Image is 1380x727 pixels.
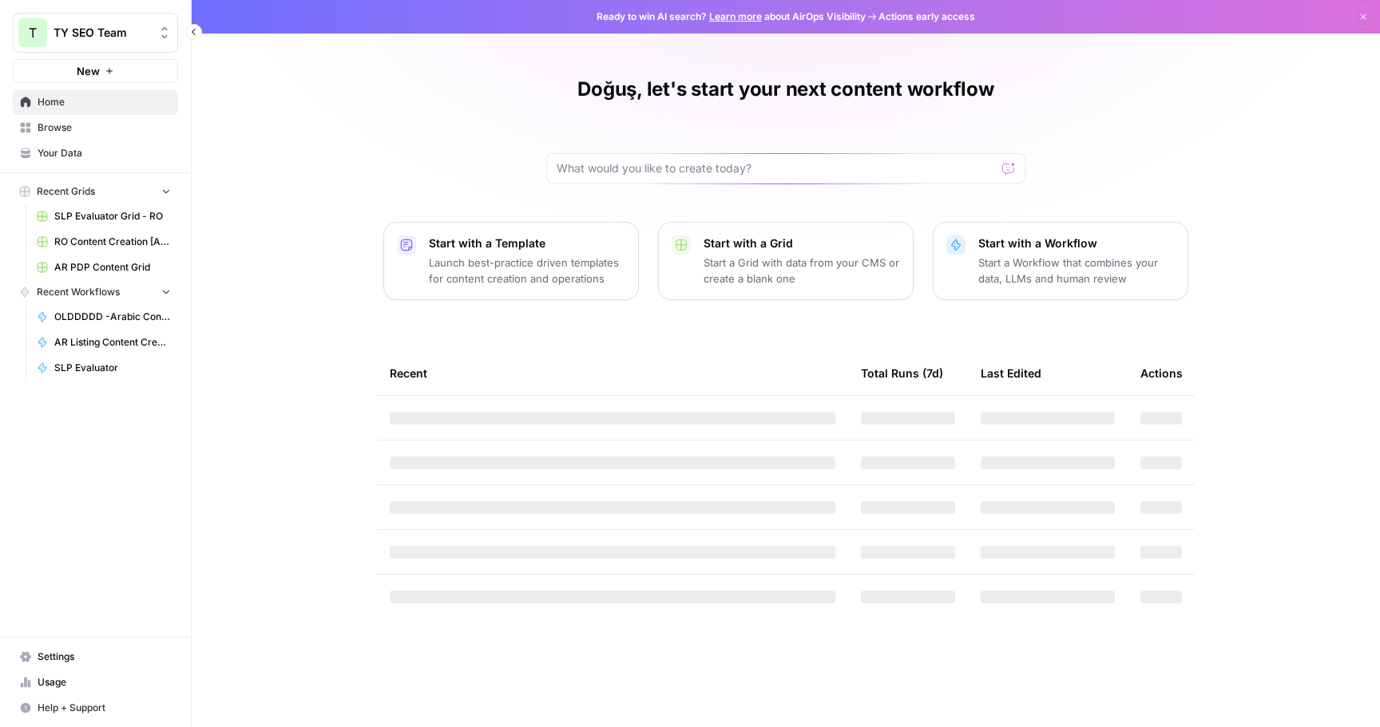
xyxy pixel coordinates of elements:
p: Start with a Workflow [978,235,1175,251]
a: AR PDP Content Grid [30,255,178,280]
p: Start with a Grid [704,235,900,251]
a: Your Data [13,140,178,166]
span: Recent Workflows [37,285,120,299]
span: OLDDDDD -Arabic Content Creation [54,310,171,324]
a: Browse [13,115,178,140]
a: Home [13,89,178,115]
span: SLP Evaluator [54,361,171,375]
span: Home [38,95,171,109]
button: Start with a GridStart a Grid with data from your CMS or create a blank one [658,222,914,300]
button: Start with a WorkflowStart a Workflow that combines your data, LLMs and human review [933,222,1188,300]
a: AR Listing Content Creation [30,330,178,355]
span: RO Content Creation [Anil] Grid [54,235,171,249]
div: Actions [1140,351,1183,395]
a: Learn more [709,10,762,22]
a: SLP Evaluator Grid - RO [30,203,178,229]
span: AR PDP Content Grid [54,260,171,275]
span: TY SEO Team [54,25,150,41]
span: New [77,63,100,79]
div: Last Edited [981,351,1041,395]
a: Settings [13,644,178,670]
p: Launch best-practice driven templates for content creation and operations [429,255,625,286]
span: Recent Grids [37,184,95,199]
span: Your Data [38,146,171,160]
a: Usage [13,670,178,695]
p: Start a Workflow that combines your data, LLMs and human review [978,255,1175,286]
span: AR Listing Content Creation [54,335,171,350]
div: Recent [390,351,835,395]
button: Workspace: TY SEO Team [13,13,178,53]
a: RO Content Creation [Anil] Grid [30,229,178,255]
p: Start a Grid with data from your CMS or create a blank one [704,255,900,286]
span: Actions early access [878,10,975,24]
span: Ready to win AI search? about AirOps Visibility [597,10,866,24]
button: Recent Workflows [13,280,178,304]
span: Help + Support [38,701,171,715]
span: Settings [38,650,171,664]
button: Recent Grids [13,180,178,203]
span: Browse [38,121,171,135]
input: What would you like to create today? [557,160,996,176]
button: New [13,59,178,83]
div: Total Runs (7d) [861,351,943,395]
h1: Doğuş, let's start your next content workflow [577,77,993,102]
a: SLP Evaluator [30,355,178,381]
a: OLDDDDD -Arabic Content Creation [30,304,178,330]
button: Start with a TemplateLaunch best-practice driven templates for content creation and operations [383,222,639,300]
span: T [29,23,37,42]
p: Start with a Template [429,235,625,251]
button: Help + Support [13,695,178,721]
span: Usage [38,675,171,689]
span: SLP Evaluator Grid - RO [54,209,171,223]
